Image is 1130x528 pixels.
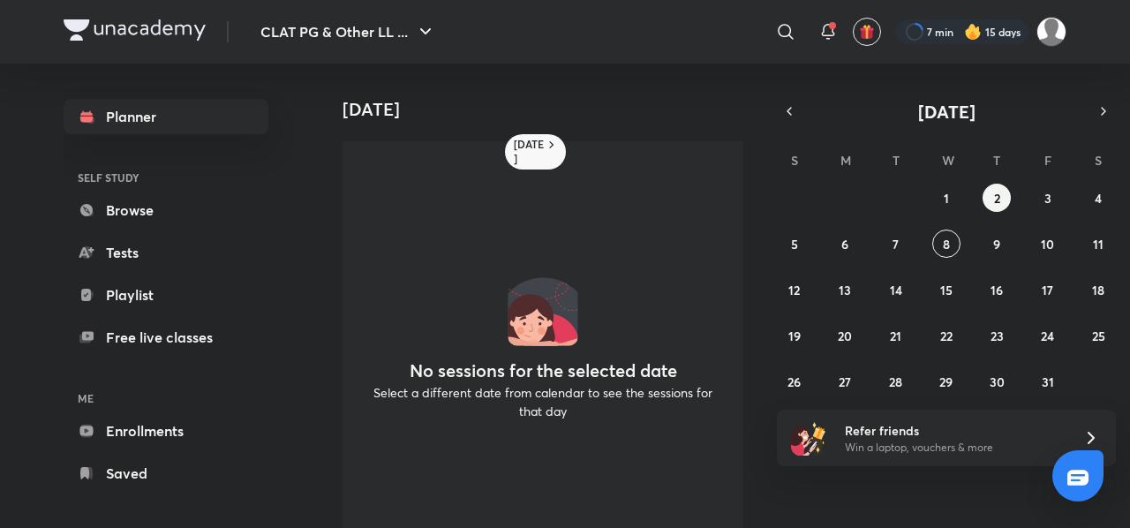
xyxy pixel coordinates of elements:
[780,321,809,350] button: October 19, 2025
[802,99,1091,124] button: [DATE]
[508,275,578,346] img: No events
[64,19,206,45] a: Company Logo
[932,184,960,212] button: October 1, 2025
[780,230,809,258] button: October 5, 2025
[831,367,859,396] button: October 27, 2025
[893,236,899,253] abbr: October 7, 2025
[932,367,960,396] button: October 29, 2025
[840,152,851,169] abbr: Monday
[64,320,268,355] a: Free live classes
[1034,321,1062,350] button: October 24, 2025
[831,321,859,350] button: October 20, 2025
[1092,282,1104,298] abbr: October 18, 2025
[791,420,826,456] img: referral
[791,152,798,169] abbr: Sunday
[64,192,268,228] a: Browse
[1084,230,1112,258] button: October 11, 2025
[831,230,859,258] button: October 6, 2025
[964,23,982,41] img: streak
[1084,321,1112,350] button: October 25, 2025
[1095,152,1102,169] abbr: Saturday
[780,275,809,304] button: October 12, 2025
[514,138,545,166] h6: [DATE]
[791,236,798,253] abbr: October 5, 2025
[838,328,852,344] abbr: October 20, 2025
[932,230,960,258] button: October 8, 2025
[1042,373,1054,390] abbr: October 31, 2025
[1041,328,1054,344] abbr: October 24, 2025
[882,275,910,304] button: October 14, 2025
[845,440,1062,456] p: Win a laptop, vouchers & more
[983,275,1011,304] button: October 16, 2025
[1092,328,1105,344] abbr: October 25, 2025
[1095,190,1102,207] abbr: October 4, 2025
[788,328,801,344] abbr: October 19, 2025
[1093,236,1104,253] abbr: October 11, 2025
[940,328,953,344] abbr: October 22, 2025
[64,277,268,313] a: Playlist
[343,99,757,120] h4: [DATE]
[1044,152,1051,169] abbr: Friday
[944,190,949,207] abbr: October 1, 2025
[993,152,1000,169] abbr: Thursday
[882,230,910,258] button: October 7, 2025
[993,236,1000,253] abbr: October 9, 2025
[839,282,851,298] abbr: October 13, 2025
[1084,184,1112,212] button: October 4, 2025
[1041,236,1054,253] abbr: October 10, 2025
[859,24,875,40] img: avatar
[939,373,953,390] abbr: October 29, 2025
[839,373,851,390] abbr: October 27, 2025
[64,235,268,270] a: Tests
[64,383,268,413] h6: ME
[943,236,950,253] abbr: October 8, 2025
[64,19,206,41] img: Company Logo
[788,282,800,298] abbr: October 12, 2025
[889,373,902,390] abbr: October 28, 2025
[410,360,677,381] h4: No sessions for the selected date
[940,282,953,298] abbr: October 15, 2025
[780,367,809,396] button: October 26, 2025
[918,100,976,124] span: [DATE]
[1044,190,1051,207] abbr: October 3, 2025
[983,230,1011,258] button: October 9, 2025
[853,18,881,46] button: avatar
[932,321,960,350] button: October 22, 2025
[882,321,910,350] button: October 21, 2025
[1084,275,1112,304] button: October 18, 2025
[64,413,268,449] a: Enrollments
[841,236,848,253] abbr: October 6, 2025
[942,152,954,169] abbr: Wednesday
[893,152,900,169] abbr: Tuesday
[1034,367,1062,396] button: October 31, 2025
[983,367,1011,396] button: October 30, 2025
[64,162,268,192] h6: SELF STUDY
[994,190,1000,207] abbr: October 2, 2025
[890,282,902,298] abbr: October 14, 2025
[787,373,801,390] abbr: October 26, 2025
[990,373,1005,390] abbr: October 30, 2025
[64,99,268,134] a: Planner
[890,328,901,344] abbr: October 21, 2025
[845,421,1062,440] h6: Refer friends
[991,282,1003,298] abbr: October 16, 2025
[983,321,1011,350] button: October 23, 2025
[831,275,859,304] button: October 13, 2025
[1036,17,1066,47] img: Adithyan
[64,456,268,491] a: Saved
[983,184,1011,212] button: October 2, 2025
[1034,230,1062,258] button: October 10, 2025
[882,367,910,396] button: October 28, 2025
[1034,275,1062,304] button: October 17, 2025
[1042,282,1053,298] abbr: October 17, 2025
[991,328,1004,344] abbr: October 23, 2025
[932,275,960,304] button: October 15, 2025
[364,383,722,420] p: Select a different date from calendar to see the sessions for that day
[250,14,447,49] button: CLAT PG & Other LL ...
[1034,184,1062,212] button: October 3, 2025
